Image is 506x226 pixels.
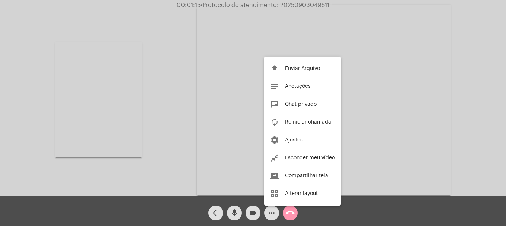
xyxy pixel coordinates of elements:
mat-icon: notes [270,82,279,91]
mat-icon: settings [270,136,279,144]
span: Enviar Arquivo [285,66,320,71]
mat-icon: screen_share [270,171,279,180]
mat-icon: file_upload [270,64,279,73]
span: Compartilhar tela [285,173,328,178]
span: Alterar layout [285,191,318,196]
mat-icon: autorenew [270,118,279,127]
mat-icon: close_fullscreen [270,153,279,162]
span: Ajustes [285,137,303,143]
span: Anotações [285,84,311,89]
span: Esconder meu vídeo [285,155,335,160]
mat-icon: grid_view [270,189,279,198]
span: Chat privado [285,102,317,107]
mat-icon: chat [270,100,279,109]
span: Reiniciar chamada [285,120,331,125]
